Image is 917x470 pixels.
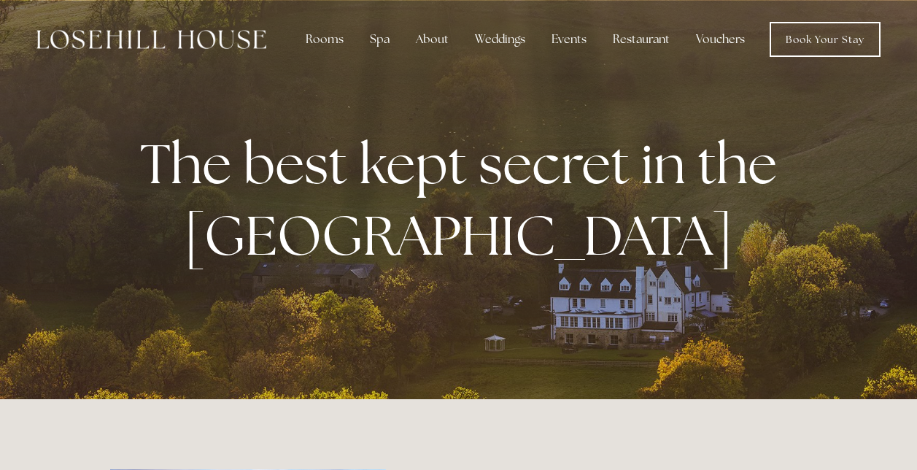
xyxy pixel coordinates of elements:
[601,25,681,54] div: Restaurant
[140,128,789,271] strong: The best kept secret in the [GEOGRAPHIC_DATA]
[36,30,266,49] img: Losehill House
[404,25,460,54] div: About
[684,25,757,54] a: Vouchers
[540,25,598,54] div: Events
[770,22,881,57] a: Book Your Stay
[294,25,355,54] div: Rooms
[463,25,537,54] div: Weddings
[358,25,401,54] div: Spa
